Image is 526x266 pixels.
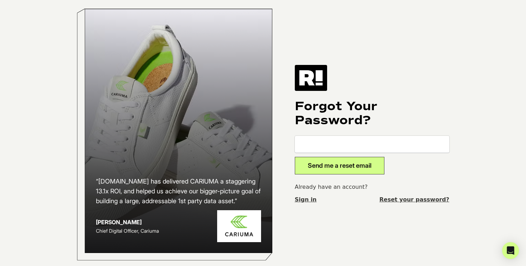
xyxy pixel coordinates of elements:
img: Retention.com [295,65,327,91]
h1: Forgot Your Password? [295,99,449,127]
a: Reset your password? [379,195,449,204]
span: Chief Digital Officer, Cariuma [96,228,159,234]
img: Cariuma [217,210,261,242]
a: Sign in [295,195,317,204]
div: Open Intercom Messenger [502,242,519,259]
button: Send me a reset email [295,157,384,174]
h2: “[DOMAIN_NAME] has delivered CARIUMA a staggering 13.1x ROI, and helped us achieve our bigger-pic... [96,177,261,206]
p: Already have an account? [295,183,449,191]
strong: [PERSON_NAME] [96,219,142,226]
